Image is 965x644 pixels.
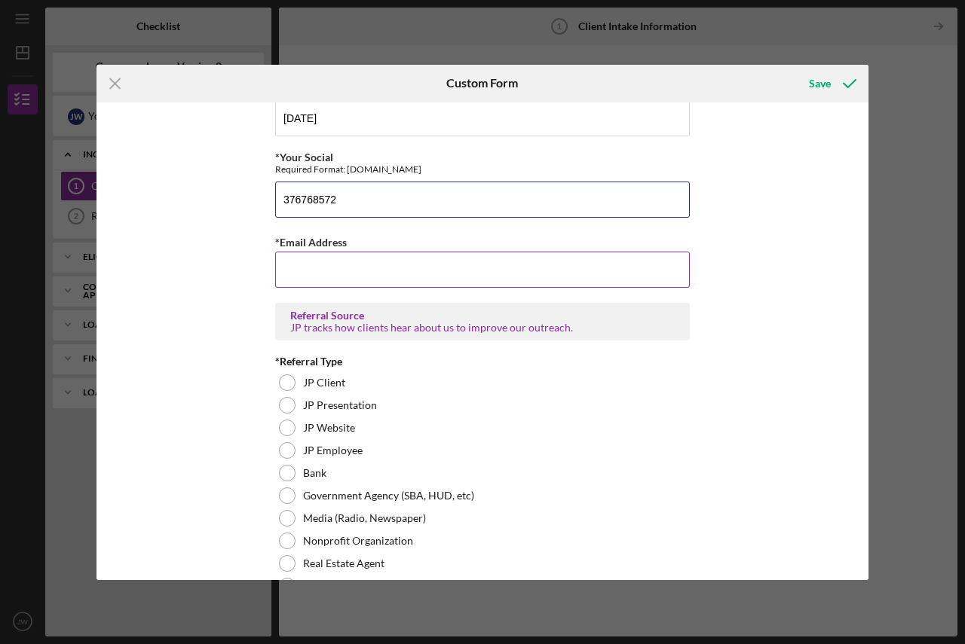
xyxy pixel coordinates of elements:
[275,236,347,249] label: *Email Address
[303,399,377,411] label: JP Presentation
[303,557,384,569] label: Real Estate Agent
[303,490,474,502] label: Government Agency (SBA, HUD, etc)
[303,377,345,389] label: JP Client
[809,69,831,99] div: Save
[303,467,326,479] label: Bank
[303,444,363,456] label: JP Employee
[303,535,413,547] label: Nonprofit Organization
[290,322,675,334] div: JP tracks how clients hear about us to improve our outreach.
[290,310,675,322] div: Referral Source
[275,151,333,163] label: *Your Social
[303,512,426,524] label: Media (Radio, Newspaper)
[275,356,690,368] div: *Referral Type
[275,163,690,175] div: Required Format: [DOMAIN_NAME]
[446,76,518,90] h6: Custom Form
[794,69,868,99] button: Save
[303,422,355,434] label: JP Website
